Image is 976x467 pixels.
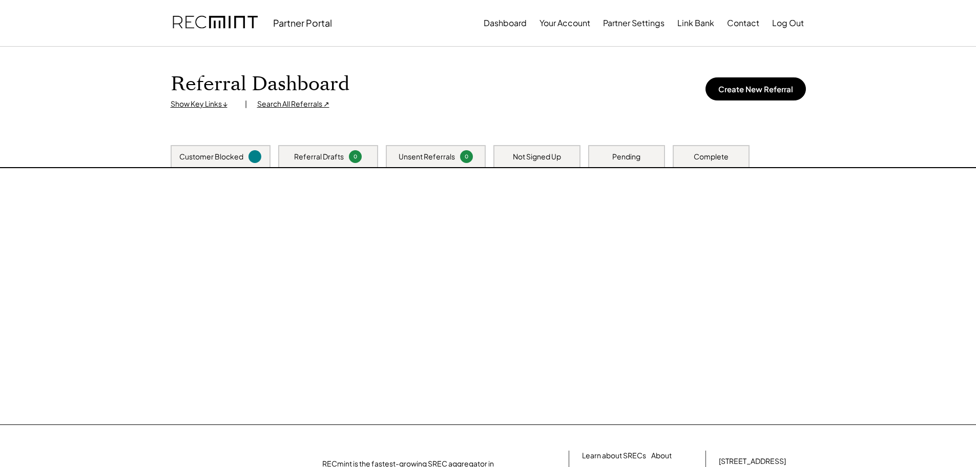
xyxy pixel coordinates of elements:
div: Unsent Referrals [399,152,455,162]
div: Search All Referrals ↗ [257,99,329,109]
button: Link Bank [677,13,714,33]
button: Dashboard [484,13,527,33]
button: Create New Referral [705,77,806,100]
button: Partner Settings [603,13,664,33]
h1: Referral Dashboard [171,72,349,96]
a: Learn about SRECs [582,451,646,461]
div: Not Signed Up [513,152,561,162]
div: Complete [694,152,729,162]
div: [STREET_ADDRESS] [719,456,786,466]
div: 0 [350,153,360,160]
div: Pending [612,152,640,162]
div: Partner Portal [273,17,332,29]
div: Show Key Links ↓ [171,99,235,109]
a: About [651,451,672,461]
button: Contact [727,13,759,33]
div: Customer Blocked [179,152,243,162]
div: 0 [462,153,471,160]
button: Log Out [772,13,804,33]
div: | [245,99,247,109]
img: recmint-logotype%403x.png [173,6,258,40]
div: Referral Drafts [294,152,344,162]
button: Your Account [539,13,590,33]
